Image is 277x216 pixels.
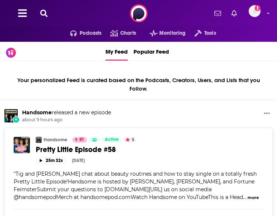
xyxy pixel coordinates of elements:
button: open menu [141,27,186,39]
span: Podcasts [80,28,101,38]
button: 5 [123,137,136,143]
button: 25m 32s [36,157,66,164]
h3: released a new episode [22,109,111,116]
a: Logged in as LBPublicity2 [249,5,265,21]
img: Handsome [4,109,18,122]
a: My Feed [105,42,128,61]
span: Charts [120,28,136,38]
span: Pretty Little Episode #58 [36,145,116,154]
a: Pretty Little Episode #58 [36,145,263,154]
span: " [14,171,257,200]
svg: Add a profile image [255,5,260,11]
span: Active [104,136,118,144]
button: more [247,195,259,201]
a: Handsome [22,109,52,116]
img: Handsome [36,137,42,143]
a: Active [101,137,121,143]
span: Tig and [PERSON_NAME] chat about beauty routines and how to stay single on a totally fresh Pretty... [14,171,257,200]
span: ... [243,194,246,200]
a: 81 [72,137,87,143]
span: 81 [79,136,84,144]
span: about 9 hours ago [22,117,111,123]
a: Charts [101,27,136,39]
img: Pretty Little Episode #58 [14,137,30,153]
span: Monitoring [159,28,186,38]
span: Popular Feed [134,43,169,60]
span: Logged in as LBPublicity2 [249,5,260,17]
div: New Episode [13,116,20,123]
a: Popular Feed [134,42,169,61]
a: Show notifications dropdown [211,7,224,20]
img: User Profile [249,5,260,17]
span: My Feed [105,43,128,60]
button: open menu [186,27,216,39]
button: Show More Button [261,109,273,118]
img: Podchaser - Follow, Share and Rate Podcasts [130,4,148,22]
span: Tools [204,28,216,38]
a: Show notifications dropdown [228,7,240,20]
button: open menu [61,27,102,39]
a: Handsome [44,137,67,143]
div: [DATE] [72,158,85,163]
